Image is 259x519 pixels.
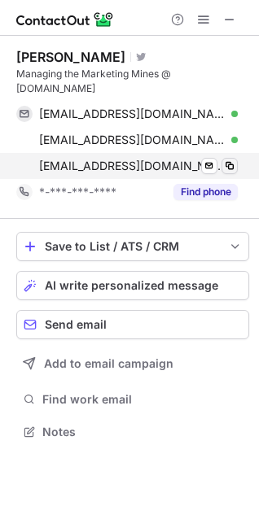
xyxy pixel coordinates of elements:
button: Add to email campaign [16,349,249,378]
button: AI write personalized message [16,271,249,300]
div: Managing the Marketing Mines @ [DOMAIN_NAME] [16,67,249,96]
span: [EMAIL_ADDRESS][DOMAIN_NAME] [39,133,226,147]
button: Reveal Button [173,184,238,200]
img: ContactOut v5.3.10 [16,10,114,29]
span: [EMAIL_ADDRESS][DOMAIN_NAME] [39,159,226,173]
button: Notes [16,421,249,443]
button: Send email [16,310,249,339]
span: Notes [42,425,243,439]
span: AI write personalized message [45,279,218,292]
span: Send email [45,318,107,331]
div: [PERSON_NAME] [16,49,125,65]
button: Find work email [16,388,249,411]
span: Find work email [42,392,243,407]
span: Add to email campaign [44,357,173,370]
div: Save to List / ATS / CRM [45,240,221,253]
button: save-profile-one-click [16,232,249,261]
span: [EMAIL_ADDRESS][DOMAIN_NAME] [39,107,226,121]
